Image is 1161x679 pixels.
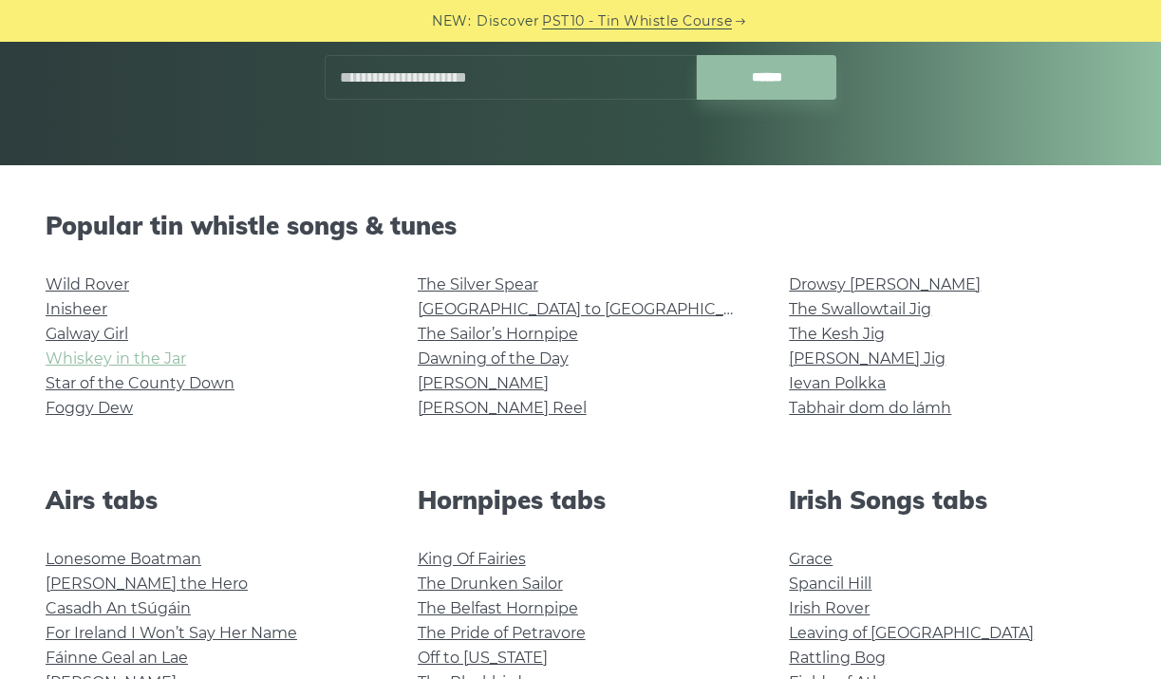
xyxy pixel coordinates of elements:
[418,485,744,515] h2: Hornpipes tabs
[418,399,587,417] a: [PERSON_NAME] Reel
[46,325,128,343] a: Galway Girl
[789,275,981,293] a: Drowsy [PERSON_NAME]
[789,599,870,617] a: Irish Rover
[418,325,578,343] a: The Sailor’s Hornpipe
[418,550,526,568] a: King Of Fairies
[46,624,297,642] a: For Ireland I Won’t Say Her Name
[789,550,833,568] a: Grace
[789,649,886,667] a: Rattling Bog
[418,624,586,642] a: The Pride of Petravore
[418,374,549,392] a: [PERSON_NAME]
[789,624,1034,642] a: Leaving of [GEOGRAPHIC_DATA]
[46,399,133,417] a: Foggy Dew
[46,575,248,593] a: [PERSON_NAME] the Hero
[46,649,188,667] a: Fáinne Geal an Lae
[418,599,578,617] a: The Belfast Hornpipe
[46,275,129,293] a: Wild Rover
[542,10,732,32] a: PST10 - Tin Whistle Course
[789,325,885,343] a: The Kesh Jig
[418,300,768,318] a: [GEOGRAPHIC_DATA] to [GEOGRAPHIC_DATA]
[789,374,886,392] a: Ievan Polkka
[418,349,569,368] a: Dawning of the Day
[789,485,1115,515] h2: Irish Songs tabs
[418,649,548,667] a: Off to [US_STATE]
[477,10,539,32] span: Discover
[789,575,871,593] a: Spancil Hill
[46,485,372,515] h2: Airs tabs
[418,275,538,293] a: The Silver Spear
[46,550,201,568] a: Lonesome Boatman
[789,300,931,318] a: The Swallowtail Jig
[46,349,186,368] a: Whiskey in the Jar
[432,10,471,32] span: NEW:
[418,575,563,593] a: The Drunken Sailor
[46,300,107,318] a: Inisheer
[789,349,946,368] a: [PERSON_NAME] Jig
[46,599,191,617] a: Casadh An tSúgáin
[46,374,234,392] a: Star of the County Down
[46,211,1115,240] h2: Popular tin whistle songs & tunes
[789,399,951,417] a: Tabhair dom do lámh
